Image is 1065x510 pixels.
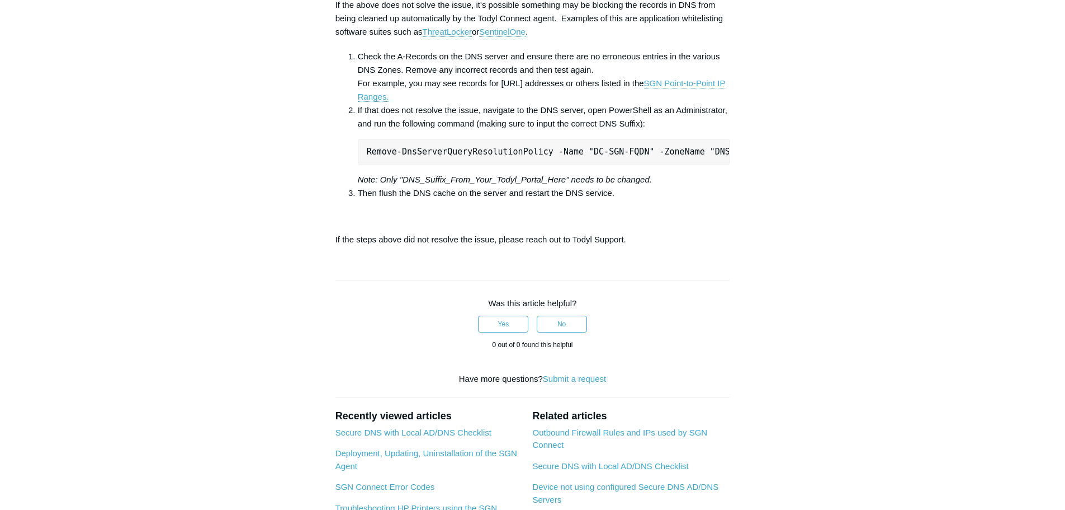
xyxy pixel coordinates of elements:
a: Deployment, Updating, Uninstallation of the SGN Agent [335,448,517,471]
a: SGN Connect Error Codes [335,482,435,492]
em: Note: Only "DNS_Suffix_From_Your_Todyl_Portal_Here" needs to be changed. [358,175,652,184]
h2: Recently viewed articles [335,409,522,424]
li: If that does not resolve the issue, navigate to the DNS server, open PowerShell as an Administrat... [358,104,730,186]
span: 0 out of 0 found this helpful [492,341,572,349]
li: Then flush the DNS cache on the server and restart the DNS service. [358,186,730,200]
a: ThreatLocker [423,27,472,37]
p: If the steps above did not resolve the issue, please reach out to Todyl Support. [335,233,730,246]
button: This article was not helpful [537,316,587,333]
a: Device not using configured Secure DNS AD/DNS Servers [532,482,718,504]
h2: Related articles [532,409,730,424]
a: Secure DNS with Local AD/DNS Checklist [532,461,688,471]
a: Submit a request [543,374,606,383]
div: Have more questions? [335,373,730,386]
a: Secure DNS with Local AD/DNS Checklist [335,428,491,437]
button: This article was helpful [478,316,528,333]
a: Outbound Firewall Rules and IPs used by SGN Connect [532,428,707,450]
pre: Remove-DnsServerQueryResolutionPolicy -Name "DC-SGN-FQDN" -ZoneName "DNS_Suffix_From_Your_Todyl_P... [358,139,730,165]
span: Was this article helpful? [489,298,577,308]
a: SentinelOne [479,27,526,37]
li: Check the A-Records on the DNS server and ensure there are no erroneous entries in the various DN... [358,50,730,104]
